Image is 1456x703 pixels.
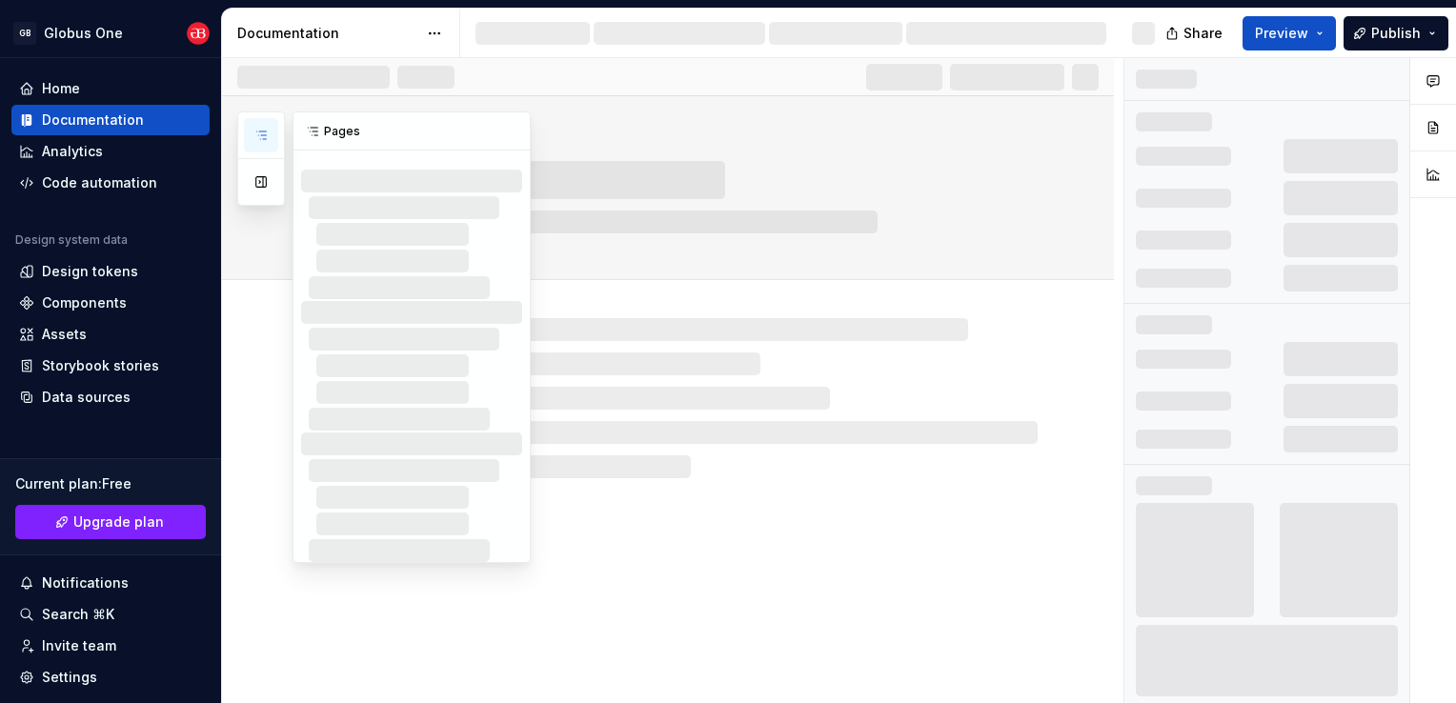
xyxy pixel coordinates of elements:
button: Publish [1344,16,1448,50]
div: Settings [42,668,97,687]
img: Globus Bank UX Team [187,22,210,45]
div: Invite team [42,636,116,655]
span: Preview [1255,24,1308,43]
div: Storybook stories [42,356,159,375]
div: GB [13,22,36,45]
div: Code automation [42,173,157,192]
a: Storybook stories [11,351,210,381]
a: Code automation [11,168,210,198]
span: Share [1183,24,1223,43]
a: Documentation [11,105,210,135]
div: Pages [293,112,530,151]
div: Design system data [15,232,128,248]
div: Home [42,79,80,98]
button: Preview [1243,16,1336,50]
div: Globus One [44,24,123,43]
button: Search ⌘K [11,599,210,630]
div: Current plan : Free [15,474,206,493]
a: Components [11,288,210,318]
a: Data sources [11,382,210,412]
a: Settings [11,662,210,693]
button: Notifications [11,568,210,598]
button: GBGlobus OneGlobus Bank UX Team [4,12,217,53]
div: Components [42,293,127,312]
div: Data sources [42,388,131,407]
a: Analytics [11,136,210,167]
a: Upgrade plan [15,505,206,539]
div: Search ⌘K [42,605,114,624]
span: Upgrade plan [73,512,164,532]
div: Analytics [42,142,103,161]
div: Documentation [237,24,417,43]
a: Invite team [11,631,210,661]
div: Notifications [42,573,129,593]
a: Assets [11,319,210,350]
a: Design tokens [11,256,210,287]
div: Documentation [42,110,144,130]
span: Publish [1371,24,1421,43]
a: Home [11,73,210,104]
div: Design tokens [42,262,138,281]
button: Share [1156,16,1235,50]
div: Assets [42,325,87,344]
